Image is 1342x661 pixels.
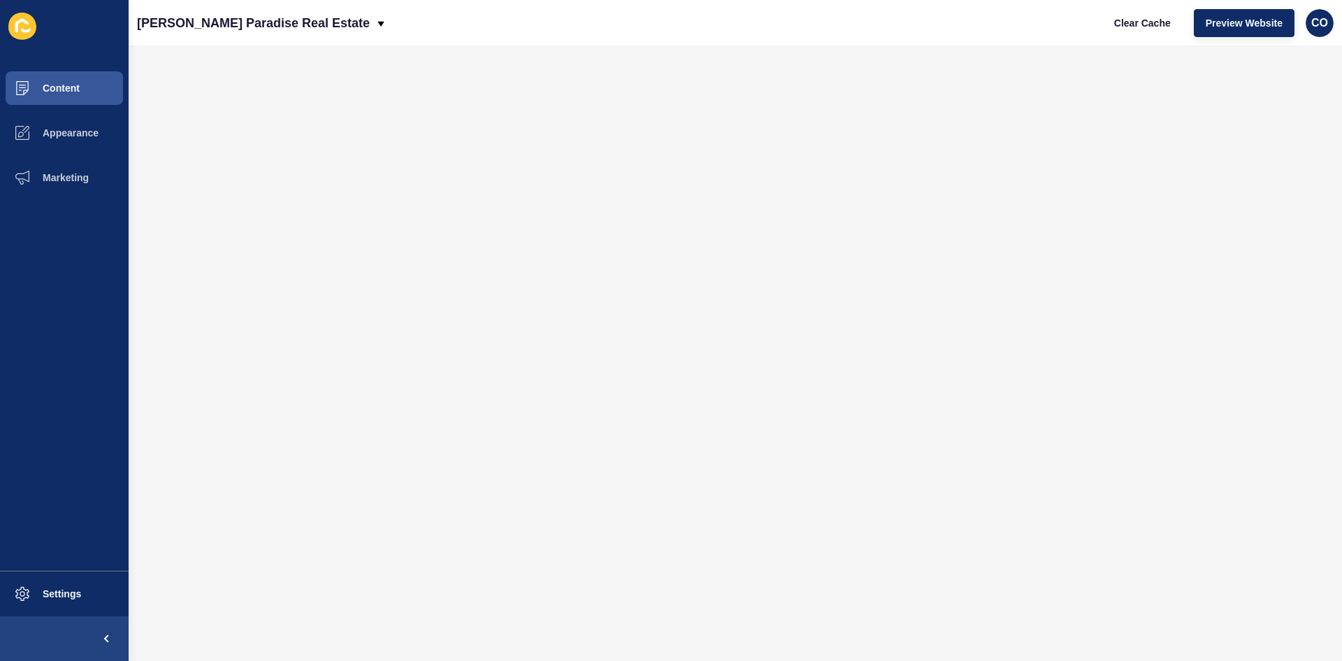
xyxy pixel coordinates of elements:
button: Preview Website [1194,9,1294,37]
p: [PERSON_NAME] Paradise Real Estate [137,6,370,41]
button: Clear Cache [1102,9,1183,37]
span: Clear Cache [1114,16,1171,30]
span: CO [1311,16,1328,30]
span: Preview Website [1206,16,1283,30]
